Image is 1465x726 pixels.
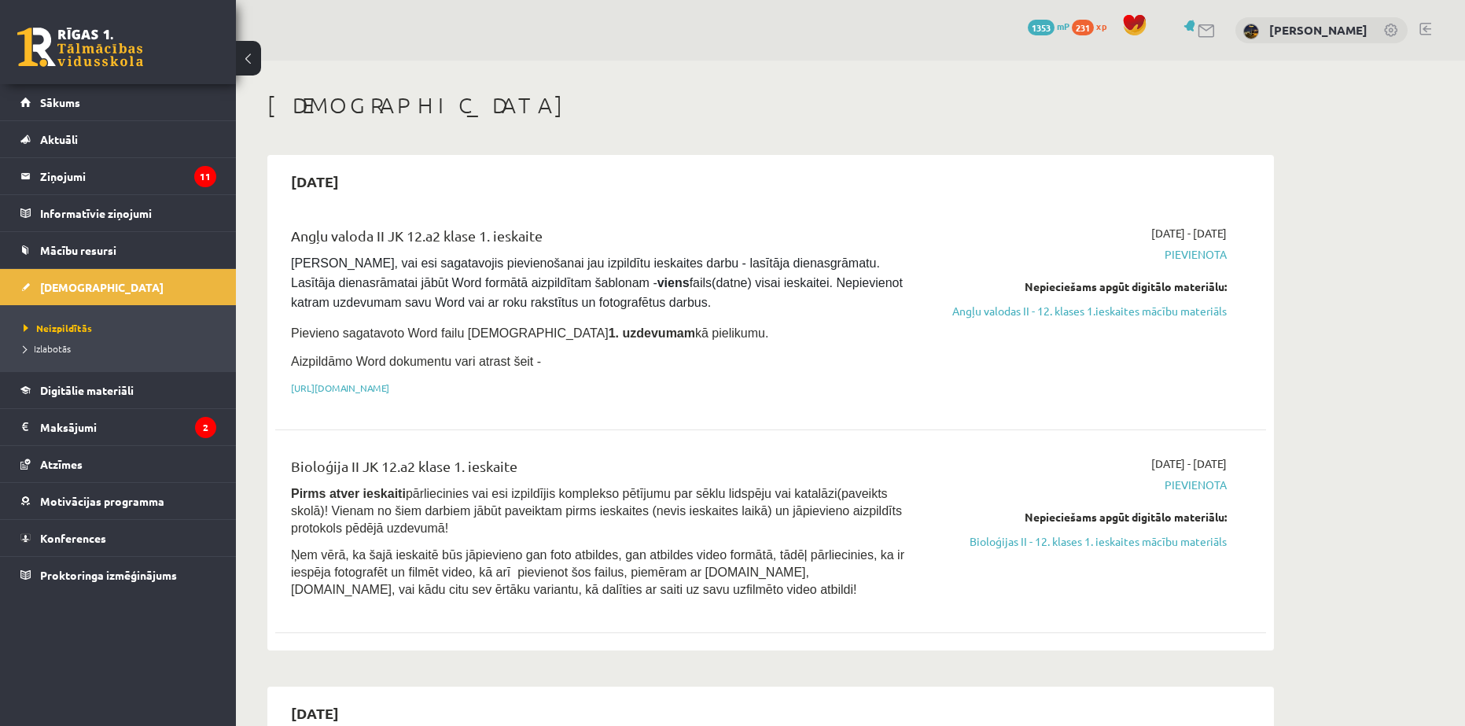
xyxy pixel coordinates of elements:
span: Izlabotās [24,342,71,355]
a: Izlabotās [24,341,220,356]
a: [DEMOGRAPHIC_DATA] [20,269,216,305]
h2: [DATE] [275,163,355,200]
a: Digitālie materiāli [20,372,216,408]
span: Atzīmes [40,457,83,471]
span: [PERSON_NAME], vai esi sagatavojis pievienošanai jau izpildītu ieskaites darbu - lasītāja dienasg... [291,256,906,309]
a: [PERSON_NAME] [1269,22,1367,38]
div: Nepieciešams apgūt digitālo materiālu: [930,509,1227,525]
a: Bioloģijas II - 12. klases 1. ieskaites mācību materiāls [930,533,1227,550]
span: mP [1057,20,1069,32]
a: Neizpildītās [24,321,220,335]
span: Pievienota [930,477,1227,493]
span: 231 [1072,20,1094,35]
span: Digitālie materiāli [40,383,134,397]
a: Angļu valodas II - 12. klases 1.ieskaites mācību materiāls [930,303,1227,319]
a: Maksājumi2 [20,409,216,445]
i: 11 [194,166,216,187]
div: Nepieciešams apgūt digitālo materiālu: [930,278,1227,295]
span: Proktoringa izmēģinājums [40,568,177,582]
strong: Pirms atver ieskaiti [291,487,406,500]
a: Sākums [20,84,216,120]
span: Mācību resursi [40,243,116,257]
div: Angļu valoda II JK 12.a2 klase 1. ieskaite [291,225,907,254]
a: 1353 mP [1028,20,1069,32]
img: Kristiāns Piņķis [1243,24,1259,39]
span: Pievieno sagatavoto Word failu [DEMOGRAPHIC_DATA] kā pielikumu. [291,326,768,340]
a: Motivācijas programma [20,483,216,519]
a: Aktuāli [20,121,216,157]
span: 1353 [1028,20,1055,35]
span: Konferences [40,531,106,545]
a: [URL][DOMAIN_NAME] [291,381,389,394]
legend: Informatīvie ziņojumi [40,195,216,231]
span: xp [1096,20,1106,32]
legend: Maksājumi [40,409,216,445]
a: Proktoringa izmēģinājums [20,557,216,593]
a: 231 xp [1072,20,1114,32]
span: Aizpildāmo Word dokumentu vari atrast šeit - [291,355,541,368]
span: Neizpildītās [24,322,92,334]
i: 2 [195,417,216,438]
span: Ņem vērā, ka šajā ieskaitē būs jāpievieno gan foto atbildes, gan atbildes video formātā, tādēļ pā... [291,548,904,596]
span: pārliecinies vai esi izpildījis komplekso pētījumu par sēklu lidspēju vai katalāzi(paveikts skolā... [291,487,902,535]
div: Bioloģija II JK 12.a2 klase 1. ieskaite [291,455,907,485]
span: Aktuāli [40,132,78,146]
a: Atzīmes [20,446,216,482]
strong: 1. uzdevumam [609,326,695,340]
span: [DATE] - [DATE] [1151,455,1227,472]
a: Konferences [20,520,216,556]
a: Rīgas 1. Tālmācības vidusskola [17,28,143,67]
span: [DEMOGRAPHIC_DATA] [40,280,164,294]
a: Informatīvie ziņojumi [20,195,216,231]
span: [DATE] - [DATE] [1151,225,1227,241]
strong: viens [657,276,690,289]
span: Sākums [40,95,80,109]
legend: Ziņojumi [40,158,216,194]
a: Mācību resursi [20,232,216,268]
h1: [DEMOGRAPHIC_DATA] [267,92,1274,119]
span: Pievienota [930,246,1227,263]
span: Motivācijas programma [40,494,164,508]
a: Ziņojumi11 [20,158,216,194]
